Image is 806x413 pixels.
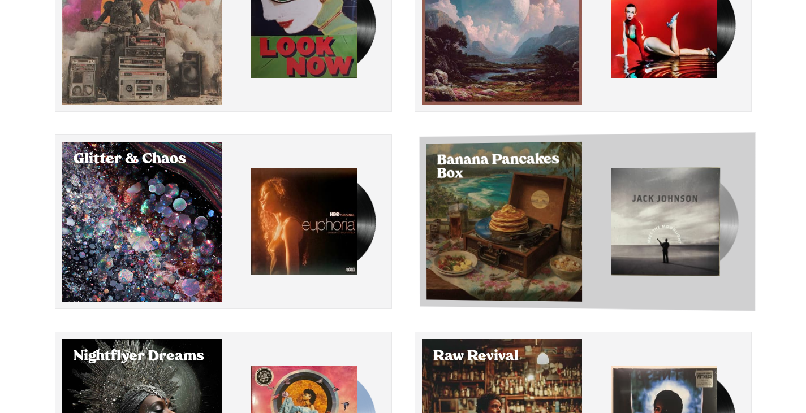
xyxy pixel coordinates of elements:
h2: Raw Revival [433,350,571,364]
button: Select Banana Pancakes Box [415,134,752,309]
h2: Nightflyer Dreams [74,350,211,364]
div: Select Banana Pancakes Box [426,142,582,302]
button: Select Glitter & Chaos [55,134,392,309]
h2: Banana Pancakes Box [437,153,570,181]
div: Select Glitter & Chaos [62,142,222,302]
h2: Glitter & Chaos [74,153,211,167]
